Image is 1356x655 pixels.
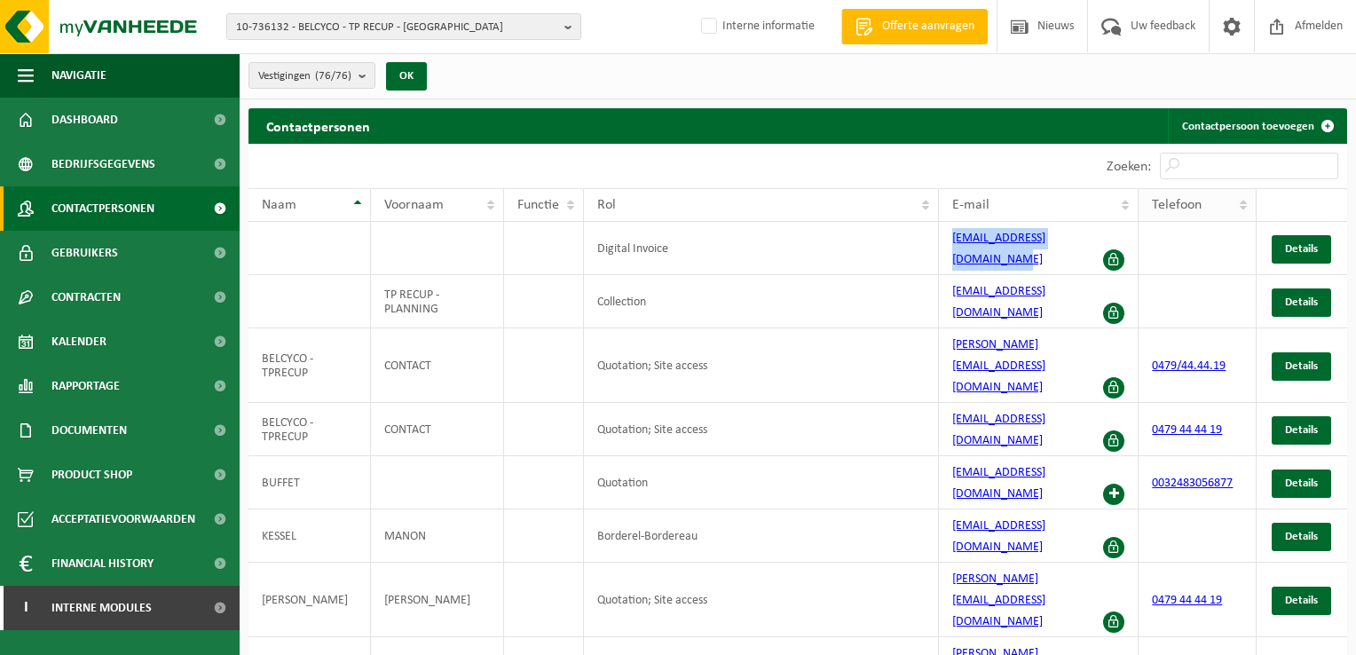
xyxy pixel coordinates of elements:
[952,338,1045,394] a: [PERSON_NAME][EMAIL_ADDRESS][DOMAIN_NAME]
[248,456,371,509] td: BUFFET
[1285,531,1318,542] span: Details
[1272,523,1331,551] a: Details
[248,563,371,637] td: [PERSON_NAME]
[371,328,504,403] td: CONTACT
[315,70,351,82] count: (76/76)
[878,18,979,36] span: Offerte aanvragen
[51,275,121,320] span: Contracten
[584,456,939,509] td: Quotation
[952,466,1045,501] a: [EMAIL_ADDRESS][DOMAIN_NAME]
[1272,470,1331,498] a: Details
[51,142,155,186] span: Bedrijfsgegevens
[51,408,127,453] span: Documenten
[386,62,427,91] button: OK
[1168,108,1345,144] a: Contactpersoon toevoegen
[517,198,559,212] span: Functie
[584,275,939,328] td: Collection
[51,541,154,586] span: Financial History
[51,320,106,364] span: Kalender
[236,14,557,41] span: 10-736132 - BELCYCO - TP RECUP - [GEOGRAPHIC_DATA]
[1152,594,1222,607] a: 0479 44 44 19
[1272,352,1331,381] a: Details
[952,232,1045,266] a: [EMAIL_ADDRESS][DOMAIN_NAME]
[1152,477,1233,490] a: 0032483056877
[1152,198,1202,212] span: Telefoon
[597,198,616,212] span: Rol
[384,198,444,212] span: Voornaam
[258,63,351,90] span: Vestigingen
[1285,296,1318,308] span: Details
[1285,243,1318,255] span: Details
[584,563,939,637] td: Quotation; Site access
[51,364,120,408] span: Rapportage
[1272,587,1331,615] a: Details
[1152,423,1222,437] a: 0479 44 44 19
[51,98,118,142] span: Dashboard
[248,62,375,89] button: Vestigingen(76/76)
[51,186,154,231] span: Contactpersonen
[371,403,504,456] td: CONTACT
[698,13,815,40] label: Interne informatie
[841,9,988,44] a: Offerte aanvragen
[952,285,1045,320] a: [EMAIL_ADDRESS][DOMAIN_NAME]
[371,509,504,563] td: MANON
[371,563,504,637] td: [PERSON_NAME]
[952,198,989,212] span: E-mail
[1152,359,1226,373] a: 0479/44.44.19
[262,198,296,212] span: Naam
[952,519,1045,554] a: [EMAIL_ADDRESS][DOMAIN_NAME]
[1107,160,1151,174] label: Zoeken:
[18,586,34,630] span: I
[1285,360,1318,372] span: Details
[1272,235,1331,264] a: Details
[1272,416,1331,445] a: Details
[952,572,1045,628] a: [PERSON_NAME][EMAIL_ADDRESS][DOMAIN_NAME]
[51,453,132,497] span: Product Shop
[1285,477,1318,489] span: Details
[51,586,152,630] span: Interne modules
[584,222,939,275] td: Digital Invoice
[248,403,371,456] td: BELCYCO - TPRECUP
[371,275,504,328] td: TP RECUP -PLANNING
[248,108,388,143] h2: Contactpersonen
[51,53,106,98] span: Navigatie
[1285,424,1318,436] span: Details
[584,403,939,456] td: Quotation; Site access
[1272,288,1331,317] a: Details
[584,509,939,563] td: Borderel-Bordereau
[248,509,371,563] td: KESSEL
[51,231,118,275] span: Gebruikers
[1285,595,1318,606] span: Details
[248,328,371,403] td: BELCYCO - TPRECUP
[584,328,939,403] td: Quotation; Site access
[51,497,195,541] span: Acceptatievoorwaarden
[226,13,581,40] button: 10-736132 - BELCYCO - TP RECUP - [GEOGRAPHIC_DATA]
[952,413,1045,447] a: [EMAIL_ADDRESS][DOMAIN_NAME]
